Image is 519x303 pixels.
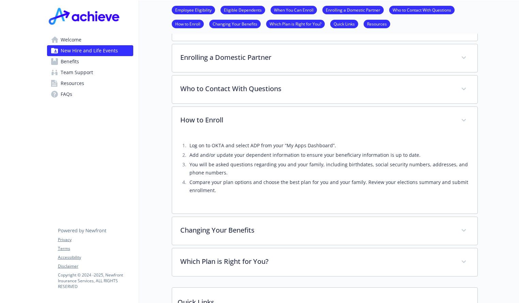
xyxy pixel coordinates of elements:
a: When You Can Enroll [271,6,317,13]
div: Which Plan is Right for You? [172,248,477,276]
a: Privacy [58,237,133,243]
a: Resources [47,78,133,89]
div: Changing Your Benefits [172,217,477,245]
a: Quick Links [330,20,358,27]
a: Team Support [47,67,133,78]
a: Which Plan is Right for You? [266,20,325,27]
div: Enrolling a Domestic Partner [172,44,477,72]
a: New Hire and Life Events [47,45,133,56]
a: Changing Your Benefits [209,20,261,27]
a: Resources [364,20,390,27]
div: Who to Contact With Questions [172,75,477,103]
li: Add and/or update your dependent information to ensure your beneficiary information is up to date. [188,151,469,159]
p: Changing Your Benefits [180,225,453,235]
span: Team Support [61,67,93,78]
a: Eligible Dependents [220,6,265,13]
span: Welcome [61,34,81,45]
span: Resources [61,78,84,89]
a: Disclaimer [58,263,133,269]
a: Enrolling a Domestic Partner [322,6,384,13]
a: Terms [58,246,133,252]
span: Benefits [61,56,79,67]
span: FAQs [61,89,72,100]
a: How to Enroll [172,20,204,27]
p: Who to Contact With Questions [180,84,453,94]
a: Benefits [47,56,133,67]
p: Copyright © 2024 - 2025 , Newfront Insurance Services, ALL RIGHTS RESERVED [58,272,133,289]
div: How to Enroll [172,107,477,135]
a: Welcome [47,34,133,45]
li: Compare your plan options and choose the best plan for you and your family. Review your elections... [188,178,469,195]
p: Enrolling a Domestic Partner [180,52,453,63]
div: How to Enroll [172,135,477,214]
li: Log on to OKTA and select ADP from your “My Apps Dashboard”. [188,141,469,150]
a: Accessibility [58,254,133,260]
a: Who to Contact With Questions [389,6,455,13]
a: FAQs [47,89,133,100]
span: New Hire and Life Events [61,45,118,56]
p: Which Plan is Right for You? [180,256,453,267]
a: Employee Eligibility [172,6,215,13]
li: You will be asked questions regarding you and your family, including birthdates, social security ... [188,161,469,177]
p: How to Enroll [180,115,453,125]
